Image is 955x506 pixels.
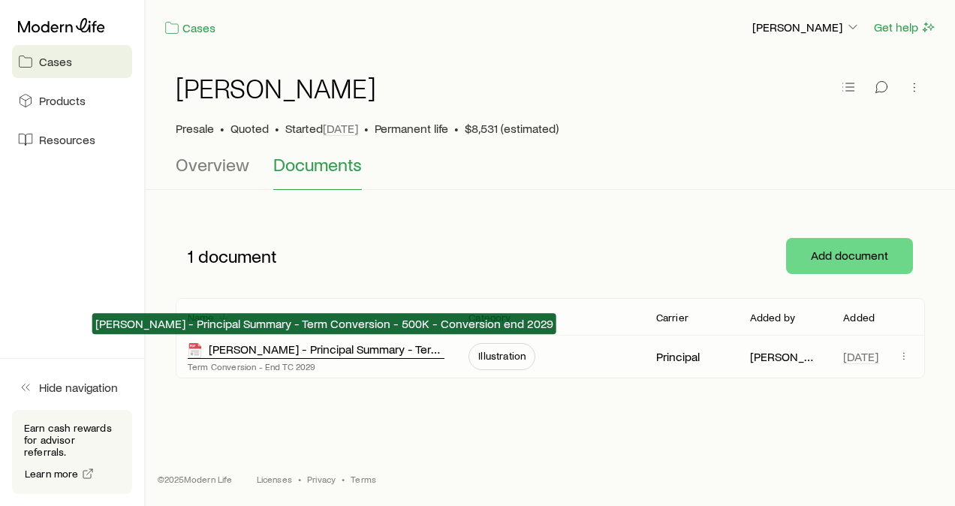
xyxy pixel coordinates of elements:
[176,121,214,136] p: Presale
[230,121,269,136] span: Quoted
[465,121,559,136] span: $8,531 (estimated)
[843,349,878,364] span: [DATE]
[307,473,336,485] a: Privacy
[375,121,448,136] span: Permanent life
[275,121,279,136] span: •
[188,245,194,267] span: 1
[220,121,224,136] span: •
[750,349,820,364] p: [PERSON_NAME]
[364,121,369,136] span: •
[478,350,526,362] span: Illustration
[12,45,132,78] a: Cases
[656,349,700,364] p: Principal
[39,54,72,69] span: Cases
[298,473,301,485] span: •
[39,380,118,395] span: Hide navigation
[843,312,875,324] p: Added
[873,19,937,36] button: Get help
[342,473,345,485] span: •
[176,154,925,190] div: Case details tabs
[188,312,215,324] p: Name
[12,123,132,156] a: Resources
[750,312,795,324] p: Added by
[257,473,292,485] a: Licenses
[656,312,688,324] p: Carrier
[176,154,249,175] span: Overview
[752,20,860,35] p: [PERSON_NAME]
[25,468,79,479] span: Learn more
[454,121,459,136] span: •
[158,473,233,485] p: © 2025 Modern Life
[164,20,216,37] a: Cases
[285,121,358,136] p: Started
[198,245,277,267] span: document
[12,371,132,404] button: Hide navigation
[752,19,861,37] button: [PERSON_NAME]
[188,360,444,372] p: Term Conversion - End TC 2029
[351,473,376,485] a: Terms
[24,422,120,458] p: Earn cash rewards for advisor referrals.
[188,342,444,359] div: [PERSON_NAME] - Principal Summary - Term Conversion - 500K - Conversion end 2029
[273,154,362,175] span: Documents
[12,410,132,494] div: Earn cash rewards for advisor referrals.Learn more
[12,84,132,117] a: Products
[39,132,95,147] span: Resources
[176,73,376,103] h1: [PERSON_NAME]
[323,121,358,136] span: [DATE]
[39,93,86,108] span: Products
[786,238,913,274] button: Add document
[468,312,511,324] p: Category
